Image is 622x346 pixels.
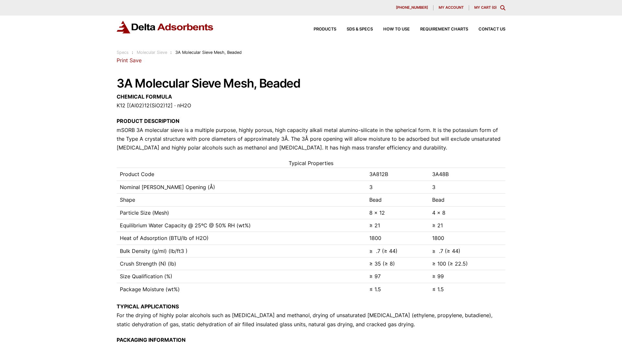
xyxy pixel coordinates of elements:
td: Bulk Density (g/ml) (lb/ft3 ) [117,245,366,257]
span: Products [314,27,336,31]
a: My Cart (0) [474,5,497,10]
a: Print [117,57,128,64]
td: Equilibrium Water Capacity @ 25ºC @ 50% RH (wt%) [117,219,366,232]
td: ≥ .7 (≥ 44) [366,245,429,257]
a: Contact Us [468,27,505,31]
td: ≥ 100 (≥ 22.5) [429,257,505,270]
strong: PACKAGING INFORMATION [117,337,186,343]
td: 1800 [366,232,429,245]
strong: TYPICAL APPLICATIONS [117,303,179,310]
td: 1800 [429,232,505,245]
td: ≥ 99 [429,270,505,283]
div: Toggle Modal Content [500,5,505,10]
td: ≥ 21 [429,219,505,232]
td: 8 x 12 [366,206,429,219]
a: Save [130,57,142,64]
h1: 3A Molecular Sieve Mesh, Beaded [117,77,505,90]
td: Package Moisture (wt%) [117,283,366,295]
span: My account [439,6,464,9]
td: Product Code [117,168,366,181]
a: SDS & SPECS [336,27,373,31]
a: Requirement Charts [410,27,468,31]
span: : [132,50,133,55]
td: ≤ 1.5 [429,283,505,295]
img: Delta Adsorbents [117,21,214,33]
td: 3A812B [366,168,429,181]
td: Particle Size (Mesh) [117,206,366,219]
span: Contact Us [478,27,505,31]
caption: Typical Properties [117,159,505,168]
p: mSORB 3A molecular sieve is a multiple purpose, highly porous, high capacity alkali metal alumino... [117,117,505,152]
span: How to Use [383,27,410,31]
td: 3 [429,181,505,193]
span: [PHONE_NUMBER] [396,6,428,9]
td: Crush Strength (N) (lb) [117,257,366,270]
td: ≤ 1.5 [366,283,429,295]
span: 0 [493,5,495,10]
p: K12 [(Al02)12(SiO2)12] · nH2O [117,92,505,110]
a: How to Use [373,27,410,31]
td: ≥ .7 (≥ 44) [429,245,505,257]
span: 3A Molecular Sieve Mesh, Beaded [175,50,242,55]
td: 4 x 8 [429,206,505,219]
span: Requirement Charts [420,27,468,31]
a: [PHONE_NUMBER] [391,5,433,10]
td: ≥ 35 (≥ 8) [366,257,429,270]
td: 3 [366,181,429,193]
strong: PRODUCT DESCRIPTION [117,118,179,124]
td: Nominal [PERSON_NAME] Opening (Å) [117,181,366,193]
td: Heat of Adsorption (BTU/lb of H2O) [117,232,366,245]
a: Molecular Sieve [137,50,167,55]
a: My account [433,5,469,10]
td: Shape [117,194,366,206]
p: For the drying of highly polar alcohols such as [MEDICAL_DATA] and methanol, drying of unsaturate... [117,302,505,329]
td: 3A48B [429,168,505,181]
td: Size Qualification (%) [117,270,366,283]
span: : [170,50,172,55]
strong: CHEMICAL FORMULA [117,93,172,100]
td: Bead [366,194,429,206]
a: Specs [117,50,129,55]
td: Bead [429,194,505,206]
a: Products [303,27,336,31]
td: ≥ 21 [366,219,429,232]
span: SDS & SPECS [347,27,373,31]
td: ≥ 97 [366,270,429,283]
